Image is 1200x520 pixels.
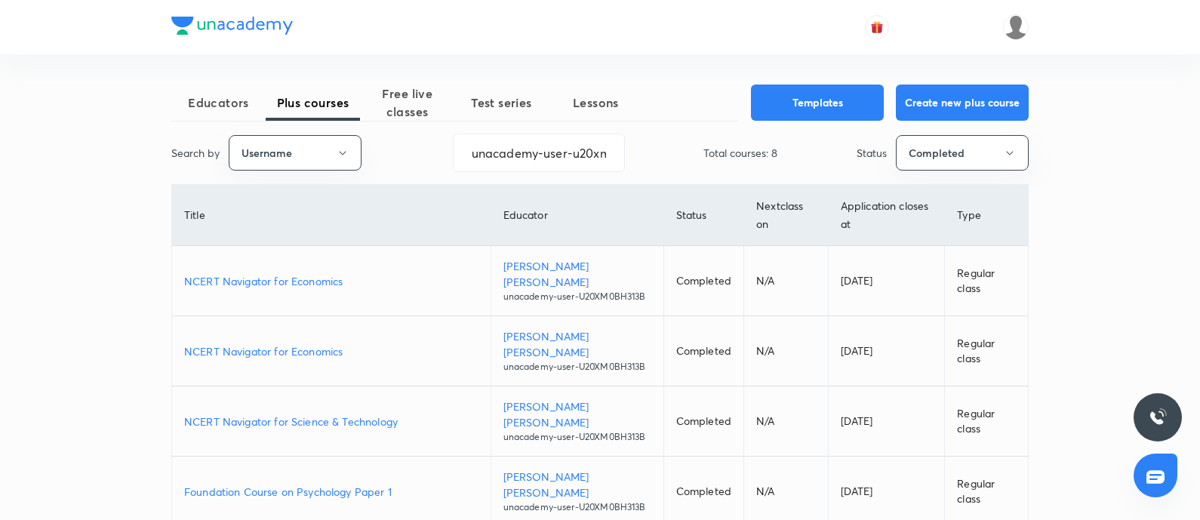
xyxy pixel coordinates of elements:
[360,85,454,121] span: Free live classes
[828,246,945,316] td: [DATE]
[870,20,884,34] img: avatar
[549,94,643,112] span: Lessons
[503,469,651,514] a: [PERSON_NAME] [PERSON_NAME]unacademy-user-U20XM0BH313B
[184,343,478,359] a: NCERT Navigator for Economics
[171,17,293,35] img: Company Logo
[454,94,549,112] span: Test series
[663,386,743,457] td: Completed
[663,246,743,316] td: Completed
[945,246,1028,316] td: Regular class
[857,145,887,161] p: Status
[896,85,1029,121] button: Create new plus course
[172,185,491,246] th: Title
[503,469,651,500] p: [PERSON_NAME] [PERSON_NAME]
[828,316,945,386] td: [DATE]
[503,500,651,514] p: unacademy-user-U20XM0BH313B
[945,185,1028,246] th: Type
[503,398,651,444] a: [PERSON_NAME] [PERSON_NAME]unacademy-user-U20XM0BH313B
[184,414,478,429] a: NCERT Navigator for Science & Technology
[171,94,266,112] span: Educators
[663,316,743,386] td: Completed
[1149,408,1167,426] img: ttu
[503,430,651,444] p: unacademy-user-U20XM0BH313B
[945,316,1028,386] td: Regular class
[503,360,651,374] p: unacademy-user-U20XM0BH313B
[828,185,945,246] th: Application closes at
[184,484,478,500] a: Foundation Course on Psychology Paper 1
[503,258,651,303] a: [PERSON_NAME] [PERSON_NAME]unacademy-user-U20XM0BH313B
[663,185,743,246] th: Status
[945,386,1028,457] td: Regular class
[703,145,777,161] p: Total courses: 8
[171,17,293,38] a: Company Logo
[491,185,663,246] th: Educator
[865,15,889,39] button: avatar
[744,386,829,457] td: N/A
[503,258,651,290] p: [PERSON_NAME] [PERSON_NAME]
[744,246,829,316] td: N/A
[503,398,651,430] p: [PERSON_NAME] [PERSON_NAME]
[503,328,651,360] p: [PERSON_NAME] [PERSON_NAME]
[1003,14,1029,40] img: Piali K
[229,135,362,171] button: Username
[266,94,360,112] span: Plus courses
[828,386,945,457] td: [DATE]
[184,273,478,289] a: NCERT Navigator for Economics
[896,135,1029,171] button: Completed
[751,85,884,121] button: Templates
[503,328,651,374] a: [PERSON_NAME] [PERSON_NAME]unacademy-user-U20XM0BH313B
[503,290,651,303] p: unacademy-user-U20XM0BH313B
[744,316,829,386] td: N/A
[454,134,624,172] input: Search...
[171,145,220,161] p: Search by
[744,185,829,246] th: Next class on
